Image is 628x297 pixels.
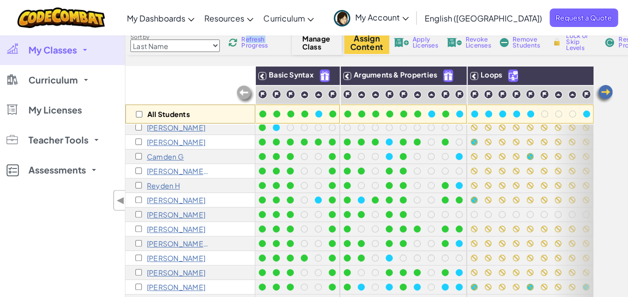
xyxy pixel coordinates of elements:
[130,33,220,41] label: Sort by
[455,89,464,99] img: IconChallengeLevel.svg
[466,36,491,48] span: Revoke Licenses
[147,138,205,146] p: Anna G
[334,10,350,26] img: avatar
[552,37,562,46] img: IconLock.svg
[481,70,502,79] span: Loops
[568,90,577,99] img: IconPracticeLevel.svg
[399,89,408,99] img: IconChallengeLevel.svg
[28,105,82,114] span: My Licenses
[605,38,615,47] img: IconReset.svg
[566,33,596,51] span: Lock or Skip Levels
[269,70,314,79] span: Basic Syntax
[447,38,462,47] img: IconLicenseRevoke.svg
[427,90,436,99] img: IconPracticeLevel.svg
[227,36,239,48] img: IconReload.svg
[320,70,329,81] img: IconFreeLevelv2.svg
[199,4,258,31] a: Resources
[343,89,352,99] img: IconChallengeLevel.svg
[147,181,180,189] p: Reyden H
[147,152,184,160] p: Camden G
[344,31,389,54] button: Assign Content
[413,36,438,48] span: Apply Licenses
[314,90,323,99] img: IconPracticeLevel.svg
[235,84,255,104] img: Arrow_Left_Inactive.png
[147,123,205,131] p: Ruben D
[302,34,332,50] span: Manage Class
[272,89,281,99] img: IconChallengeLevel.svg
[441,89,450,99] img: IconChallengeLevel.svg
[28,75,78,84] span: Curriculum
[540,89,549,99] img: IconChallengeLevel.svg
[147,268,205,276] p: Ethan P
[147,254,205,262] p: Jack M
[484,89,493,99] img: IconChallengeLevel.svg
[355,12,409,22] span: My Account
[512,89,521,99] img: IconChallengeLevel.svg
[28,45,77,54] span: My Classes
[147,196,205,204] p: Rodrigo H
[258,89,267,99] img: IconChallengeLevel.svg
[582,89,591,99] img: IconChallengeLevel.svg
[554,90,563,99] img: IconPracticeLevel.svg
[420,4,547,31] a: English ([GEOGRAPHIC_DATA])
[513,36,543,48] span: Remove Students
[286,89,295,99] img: IconChallengeLevel.svg
[357,90,366,99] img: IconPracticeLevel.svg
[241,36,272,48] span: Refresh Progress
[444,70,453,81] img: IconFreeLevelv2.svg
[500,38,509,47] img: IconRemoveStudents.svg
[329,2,414,33] a: My Account
[509,70,518,81] img: IconUnlockWithCall.svg
[28,135,88,144] span: Teacher Tools
[147,110,190,118] p: All Students
[328,89,337,99] img: IconChallengeLevel.svg
[147,167,209,175] p: Corbin H
[263,13,305,23] span: Curriculum
[147,225,205,233] p: Chloe J
[394,38,409,47] img: IconLicenseApply.svg
[413,90,422,99] img: IconPracticeLevel.svg
[371,90,380,99] img: IconPracticeLevel.svg
[258,4,319,31] a: Curriculum
[354,70,437,79] span: Arguments & Properties
[204,13,244,23] span: Resources
[498,89,507,99] img: IconChallengeLevel.svg
[147,283,205,291] p: Evie P
[17,7,105,28] img: CodeCombat logo
[147,239,209,247] p: Corbin L
[550,8,618,27] a: Request a Quote
[28,165,86,174] span: Assessments
[385,89,394,99] img: IconChallengeLevel.svg
[147,210,205,218] p: Alfred J
[127,13,185,23] span: My Dashboards
[526,89,535,99] img: IconChallengeLevel.svg
[425,13,542,23] span: English ([GEOGRAPHIC_DATA])
[300,90,309,99] img: IconPracticeLevel.svg
[122,4,199,31] a: My Dashboards
[470,89,479,99] img: IconChallengeLevel.svg
[116,193,125,207] span: ◀
[594,84,614,104] img: Arrow_Left.png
